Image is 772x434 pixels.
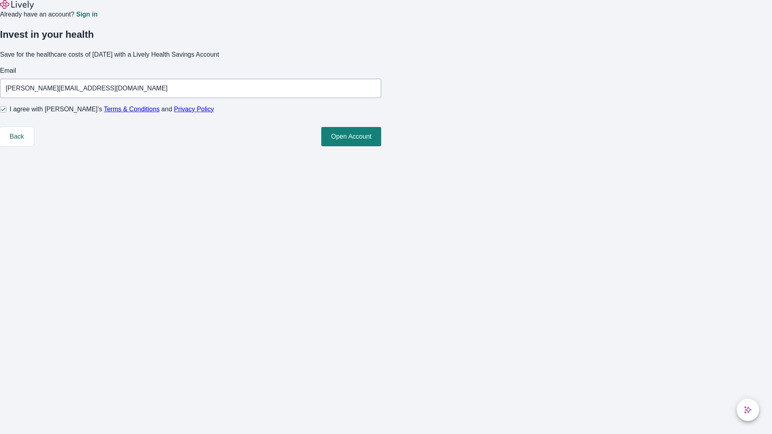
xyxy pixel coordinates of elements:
a: Privacy Policy [174,106,214,113]
a: Sign in [76,11,97,18]
span: I agree with [PERSON_NAME]’s and [10,104,214,114]
svg: Lively AI Assistant [744,406,752,414]
button: chat [737,399,759,421]
a: Terms & Conditions [104,106,160,113]
button: Open Account [321,127,381,146]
